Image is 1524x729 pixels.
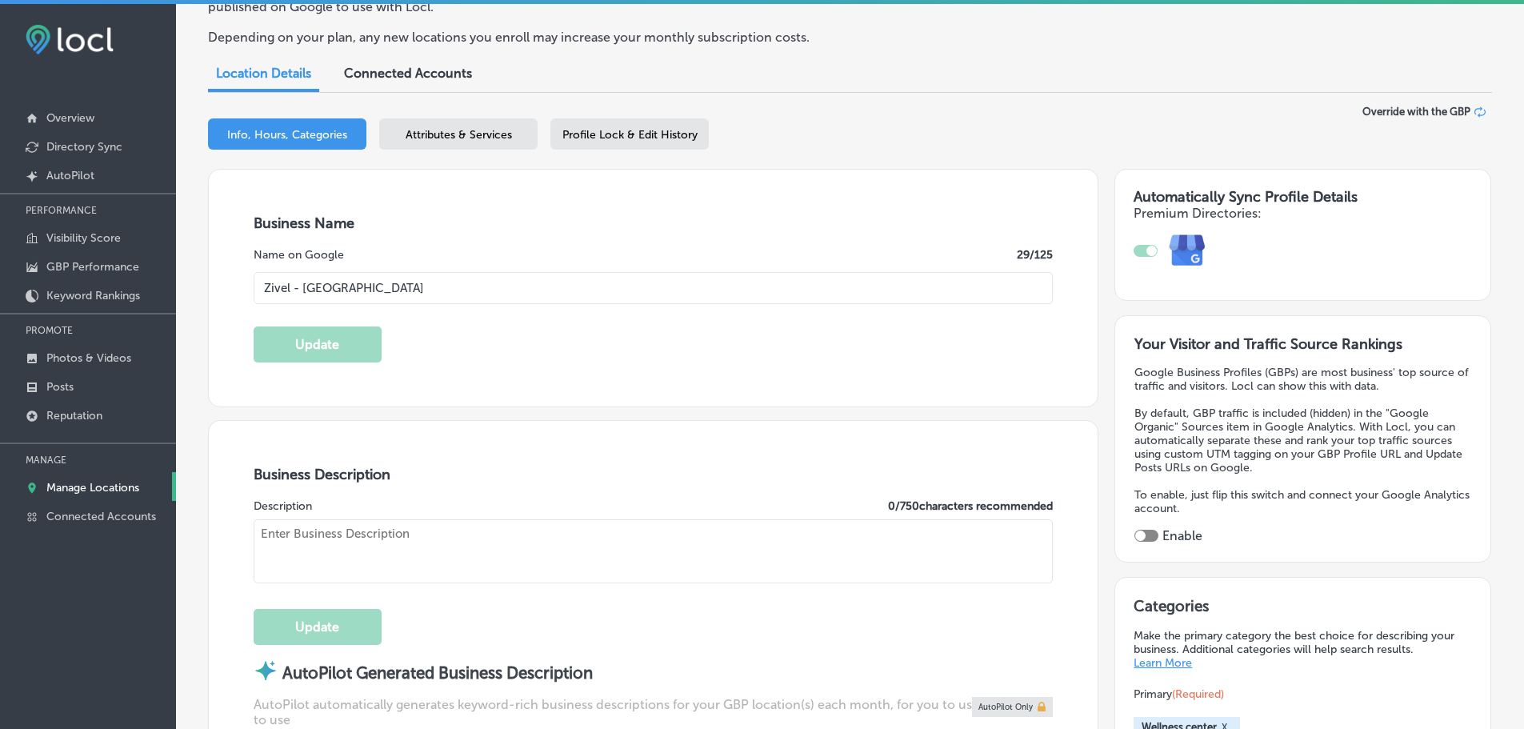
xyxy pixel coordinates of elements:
[46,510,156,523] p: Connected Accounts
[1134,407,1471,475] p: By default, GBP traffic is included (hidden) in the "Google Organic" Sources item in Google Analy...
[1162,528,1202,543] label: Enable
[46,260,139,274] p: GBP Performance
[1134,629,1471,670] p: Make the primary category the best choice for describing your business. Additional categories wil...
[208,30,1042,45] p: Depending on your plan, any new locations you enroll may increase your monthly subscription costs.
[254,499,312,513] label: Description
[46,231,121,245] p: Visibility Score
[1134,488,1471,515] p: To enable, just flip this switch and connect your Google Analytics account.
[254,609,382,645] button: Update
[1134,335,1471,353] h3: Your Visitor and Traffic Source Rankings
[344,66,472,81] span: Connected Accounts
[254,326,382,362] button: Update
[1158,221,1218,281] img: e7ababfa220611ac49bdb491a11684a6.png
[46,351,131,365] p: Photos & Videos
[562,128,698,142] span: Profile Lock & Edit History
[1134,206,1471,221] h4: Premium Directories:
[1134,597,1471,621] h3: Categories
[46,481,139,495] p: Manage Locations
[254,466,1054,483] h3: Business Description
[46,111,94,125] p: Overview
[1134,366,1471,393] p: Google Business Profiles (GBPs) are most business' top source of traffic and visitors. Locl can s...
[254,272,1054,304] input: Enter Location Name
[1172,687,1224,701] span: (Required)
[46,140,122,154] p: Directory Sync
[46,380,74,394] p: Posts
[1134,687,1224,701] span: Primary
[406,128,512,142] span: Attributes & Services
[1134,188,1471,206] h3: Automatically Sync Profile Details
[227,128,347,142] span: Info, Hours, Categories
[1362,106,1470,118] span: Override with the GBP
[216,66,311,81] span: Location Details
[254,659,278,683] img: autopilot-icon
[46,409,102,423] p: Reputation
[888,499,1053,513] label: 0 / 750 characters recommended
[46,289,140,302] p: Keyword Rankings
[46,169,94,182] p: AutoPilot
[1134,656,1192,670] a: Learn More
[282,663,593,683] strong: AutoPilot Generated Business Description
[26,25,114,54] img: fda3e92497d09a02dc62c9cd864e3231.png
[254,248,344,262] label: Name on Google
[254,214,1054,232] h3: Business Name
[1017,248,1053,262] label: 29 /125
